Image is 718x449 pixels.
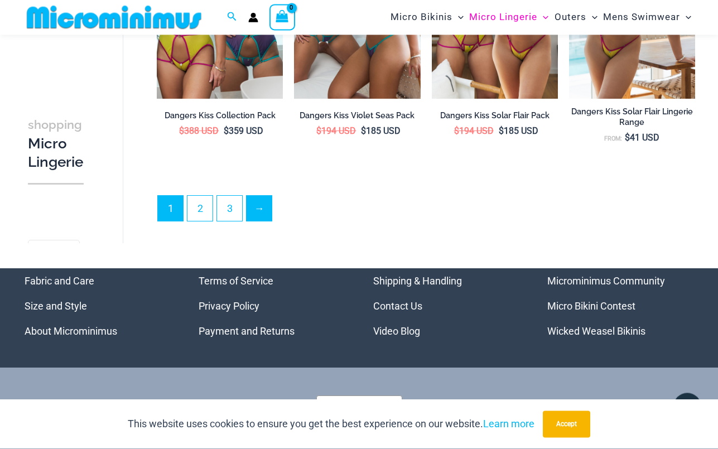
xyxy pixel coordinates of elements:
a: Terms of Service [199,276,273,287]
span: Menu Toggle [452,3,464,32]
bdi: 359 USD [224,126,263,137]
a: Contact Us [373,301,422,312]
h2: Dangers Kiss Collection Pack [157,111,283,122]
span: $ [179,126,184,137]
h2: Dangers Kiss Solar Flair Pack [432,111,558,122]
img: MM SHOP LOGO FLAT [22,5,206,30]
a: Dangers Kiss Violet Seas Pack [294,111,420,125]
span: Menu Toggle [680,3,691,32]
span: Menu Toggle [537,3,548,32]
button: Accept [543,411,590,438]
span: $ [454,126,459,137]
span: $ [316,126,321,137]
a: Micro BikinisMenu ToggleMenu Toggle [388,3,466,32]
span: Page 1 [158,196,183,221]
a: Privacy Policy [199,301,259,312]
bdi: 194 USD [454,126,494,137]
a: Shipping & Handling [373,276,462,287]
nav: Menu [373,269,520,344]
span: Outers [555,3,586,32]
nav: Menu [25,269,171,344]
a: Account icon link [248,13,258,23]
a: → [247,196,272,221]
span: $ [361,126,366,137]
bdi: 194 USD [316,126,356,137]
h2: Dangers Kiss Violet Seas Pack [294,111,420,122]
a: Search icon link [227,11,237,25]
a: Dangers Kiss Solar Flair Lingerie Range [569,107,695,132]
span: Micro Lingerie [469,3,537,32]
a: Wicked Weasel Bikinis [547,326,645,337]
aside: Footer Widget 1 [25,269,171,344]
a: OutersMenu ToggleMenu Toggle [552,3,600,32]
a: Page 2 [187,196,213,221]
nav: Menu [199,269,345,344]
a: Mens SwimwearMenu ToggleMenu Toggle [600,3,694,32]
a: Payment and Returns [199,326,295,337]
span: $ [625,133,630,143]
bdi: 41 USD [625,133,659,143]
span: Menu Toggle [586,3,597,32]
span: $ [499,126,504,137]
span: From: [604,136,622,143]
span: shopping [28,118,82,132]
span: $ [224,126,229,137]
a: Micro LingerieMenu ToggleMenu Toggle [466,3,551,32]
a: Fabric and Care [25,276,94,287]
a: Lingerie Thongs [35,242,71,265]
bdi: 388 USD [179,126,219,137]
a: About Microminimus [25,326,117,337]
a: Dangers Kiss Collection Pack [157,111,283,125]
aside: Footer Widget 3 [373,269,520,344]
nav: Menu [547,269,694,344]
a: Page 3 [217,196,242,221]
nav: Product Pagination [157,196,695,228]
a: Microminimus Community [547,276,665,287]
a: View Shopping Cart, empty [269,4,295,30]
bdi: 185 USD [499,126,538,137]
a: Size and Style [25,301,87,312]
h2: Dangers Kiss Solar Flair Lingerie Range [569,107,695,128]
a: Video Blog [373,326,420,337]
a: Micro Bikini Contest [547,301,635,312]
span: Micro Bikinis [391,3,452,32]
span: Mens Swimwear [603,3,680,32]
p: This website uses cookies to ensure you get the best experience on our website. [128,416,534,433]
nav: Site Navigation [386,2,696,33]
aside: Footer Widget 2 [199,269,345,344]
a: Dangers Kiss Solar Flair Pack [432,111,558,125]
h3: Micro Lingerie [28,115,84,172]
bdi: 185 USD [361,126,401,137]
aside: Footer Widget 4 [547,269,694,344]
a: Learn more [483,418,534,430]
